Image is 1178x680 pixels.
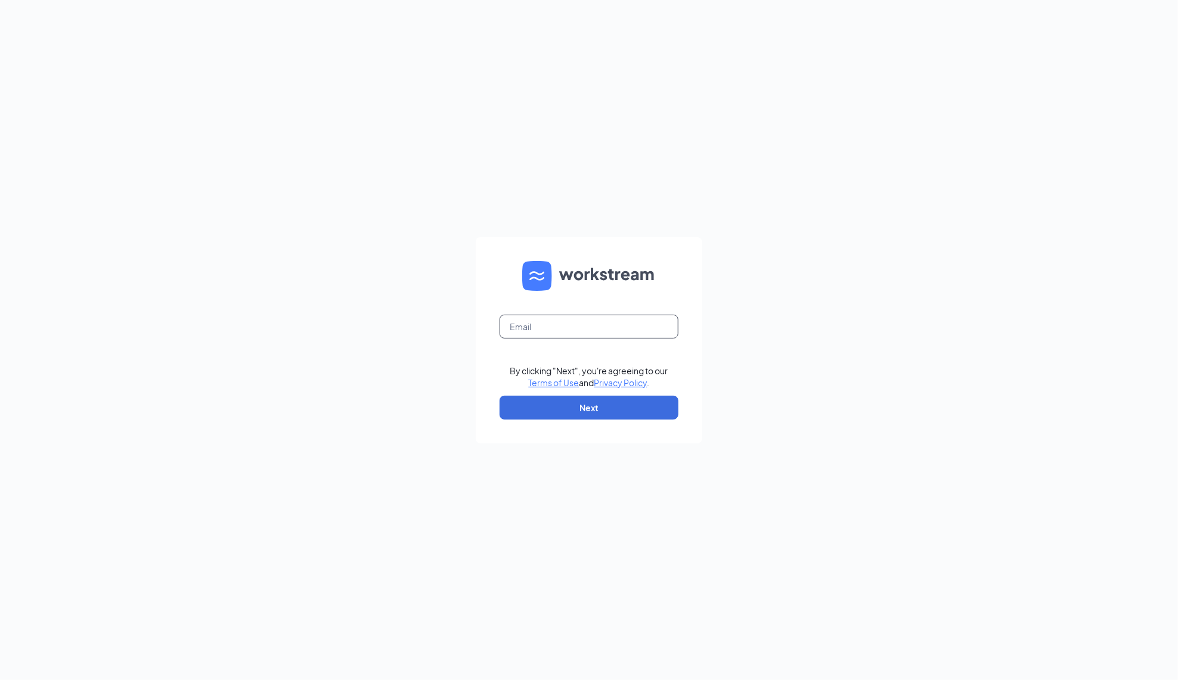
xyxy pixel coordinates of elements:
input: Email [500,315,678,339]
div: By clicking "Next", you're agreeing to our and . [510,365,668,389]
img: WS logo and Workstream text [522,261,656,291]
a: Privacy Policy [594,377,647,388]
a: Terms of Use [529,377,579,388]
button: Next [500,396,678,420]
